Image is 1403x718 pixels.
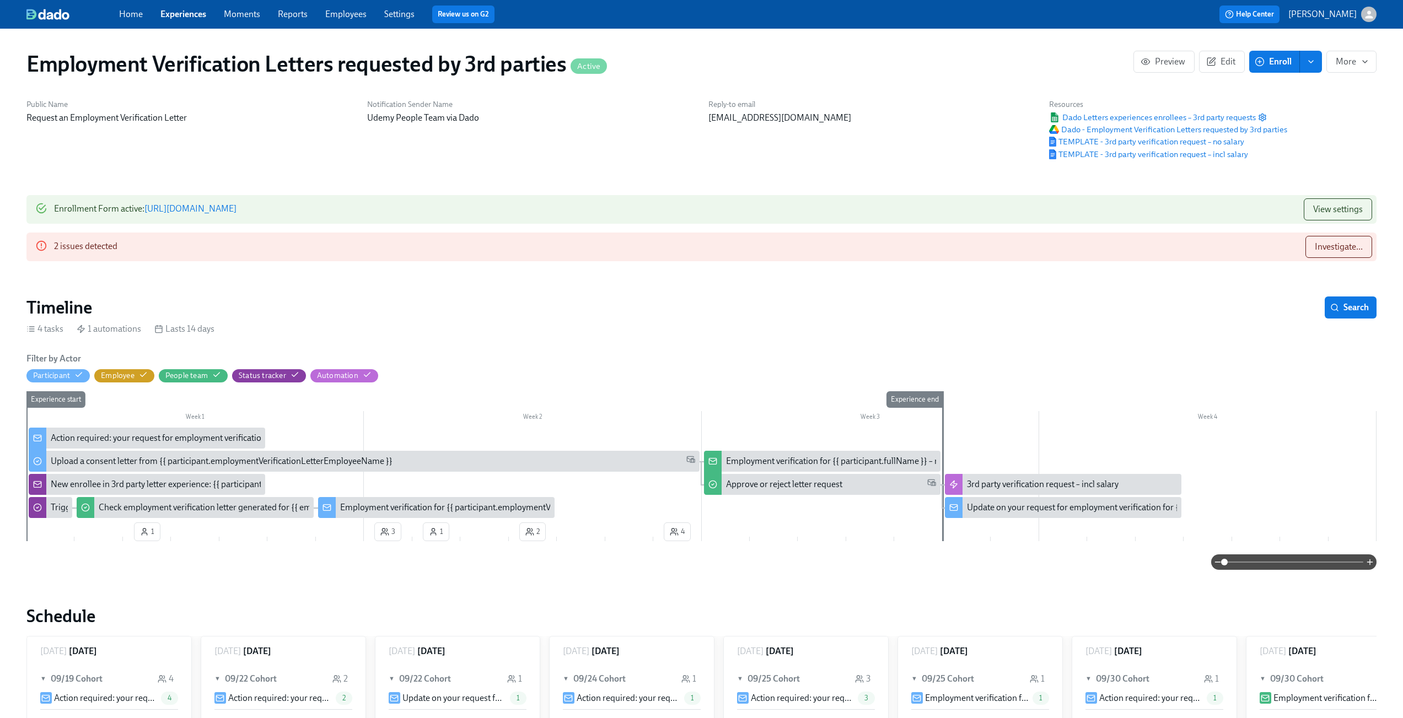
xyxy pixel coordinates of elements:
[1096,673,1149,685] h6: 09/30 Cohort
[1332,302,1369,313] span: Search
[159,369,228,382] button: People team
[29,497,72,518] div: Triggers when letter created
[563,673,571,685] span: ▼
[1257,56,1292,67] span: Enroll
[945,474,1181,495] div: 3rd party verification request – incl salary
[144,203,236,214] a: [URL][DOMAIN_NAME]
[1208,56,1235,67] span: Edit
[751,692,853,704] p: Action required: your request for employment verification for {{ participant.employmentVerificati...
[1260,673,1267,685] span: ▼
[1315,241,1363,252] span: Investigate...
[40,645,67,657] p: [DATE]
[1336,56,1367,67] span: More
[1049,112,1060,122] img: Google Sheet
[29,474,265,495] div: New enrollee in 3rd party letter experience: {{ participant.employmentVerificationLetterEmployeeN...
[1199,51,1245,73] button: Edit
[1049,136,1244,147] span: TEMPLATE - 3rd party verification request – no salary
[364,411,701,425] div: Week 2
[571,62,607,71] span: Active
[26,51,607,77] h1: Employment Verification Letters requested by 3rd parties
[573,673,626,685] h6: 09/24 Cohort
[232,369,306,382] button: Status tracker
[423,522,449,541] button: 1
[519,522,546,541] button: 2
[367,112,695,124] p: Udemy People Team via Dado
[1325,296,1377,318] button: Search
[158,673,174,685] div: 4
[101,370,135,381] div: Hide Employee
[1204,673,1219,685] div: 1
[1049,149,1248,160] a: Google DocumentTEMPLATE - 3rd party verification request – incl salary
[686,455,695,467] span: Work Email
[432,6,494,23] button: Review us on G2
[1219,6,1280,23] button: Help Center
[945,497,1181,518] div: Update on your request for employment verification for {{ participant.employmentVerificationLette...
[510,694,526,702] span: 1
[670,526,685,537] span: 4
[1305,236,1372,258] button: Investigate...
[214,645,241,657] p: [DATE]
[29,428,265,449] div: Action required: your request for employment verification for {{ participant.employmentVerificati...
[384,9,415,19] a: Settings
[214,673,222,685] span: ▼
[224,9,260,19] a: Moments
[1085,673,1093,685] span: ▼
[134,522,160,541] button: 1
[367,99,695,110] h6: Notification Sender Name
[708,112,1036,124] p: [EMAIL_ADDRESS][DOMAIN_NAME]
[54,692,157,704] p: Action required: your request for employment verification for {{ participant.employmentVerificati...
[399,673,451,685] h6: 09/22 Cohort
[332,673,348,685] div: 2
[26,9,119,20] a: dado
[708,99,1036,110] h6: Reply-to email
[1114,645,1142,657] h6: [DATE]
[51,501,156,514] div: Triggers when letter created
[94,369,154,382] button: Employee
[54,198,236,220] div: Enrollment Form active :
[1270,673,1324,685] h6: 09/30 Cohort
[858,694,875,702] span: 3
[336,694,352,702] span: 2
[967,478,1119,490] div: 3rd party verification request – incl salary
[704,474,940,495] div: Approve or reject letter request
[26,353,81,365] h6: Filter by Actor
[1049,112,1256,123] a: Google SheetDado Letters experiences enrollees – 3rd party requests
[1039,411,1377,425] div: Week 4
[243,645,271,657] h6: [DATE]
[1143,56,1185,67] span: Preview
[737,645,764,657] p: [DATE]
[525,526,540,537] span: 2
[325,9,367,19] a: Employees
[119,9,143,19] a: Home
[26,323,63,335] div: 4 tasks
[389,645,415,657] p: [DATE]
[726,455,1092,467] div: Employment verification for {{ participant.fullName }} – requested by {{ participant.organization }}
[1133,51,1195,73] button: Preview
[1313,204,1363,215] span: View settings
[1099,692,1202,704] p: Action required: your request for employment verification for {{ participant.employmentVerificati...
[389,673,396,685] span: ▼
[33,370,70,381] div: Hide Participant
[748,673,800,685] h6: 09/25 Cohort
[54,236,117,258] div: 2 issues detected
[26,391,85,408] div: Experience start
[140,526,154,537] span: 1
[1288,7,1377,22] button: [PERSON_NAME]
[927,478,936,490] span: Work Email
[886,391,943,408] div: Experience end
[681,673,696,685] div: 1
[507,673,522,685] div: 1
[1249,51,1300,73] button: Enroll
[26,605,1377,627] h2: Schedule
[1300,51,1322,73] button: enroll
[1049,124,1287,135] a: Google DriveDado - Employment Verification Letters requested by 3rd parties
[766,645,794,657] h6: [DATE]
[26,296,92,318] h2: Timeline
[1304,198,1372,220] button: View settings
[563,645,589,657] p: [DATE]
[1049,137,1056,147] img: Google Document
[1326,51,1377,73] button: More
[684,694,701,702] span: 1
[1049,124,1287,135] span: Dado - Employment Verification Letters requested by 3rd parties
